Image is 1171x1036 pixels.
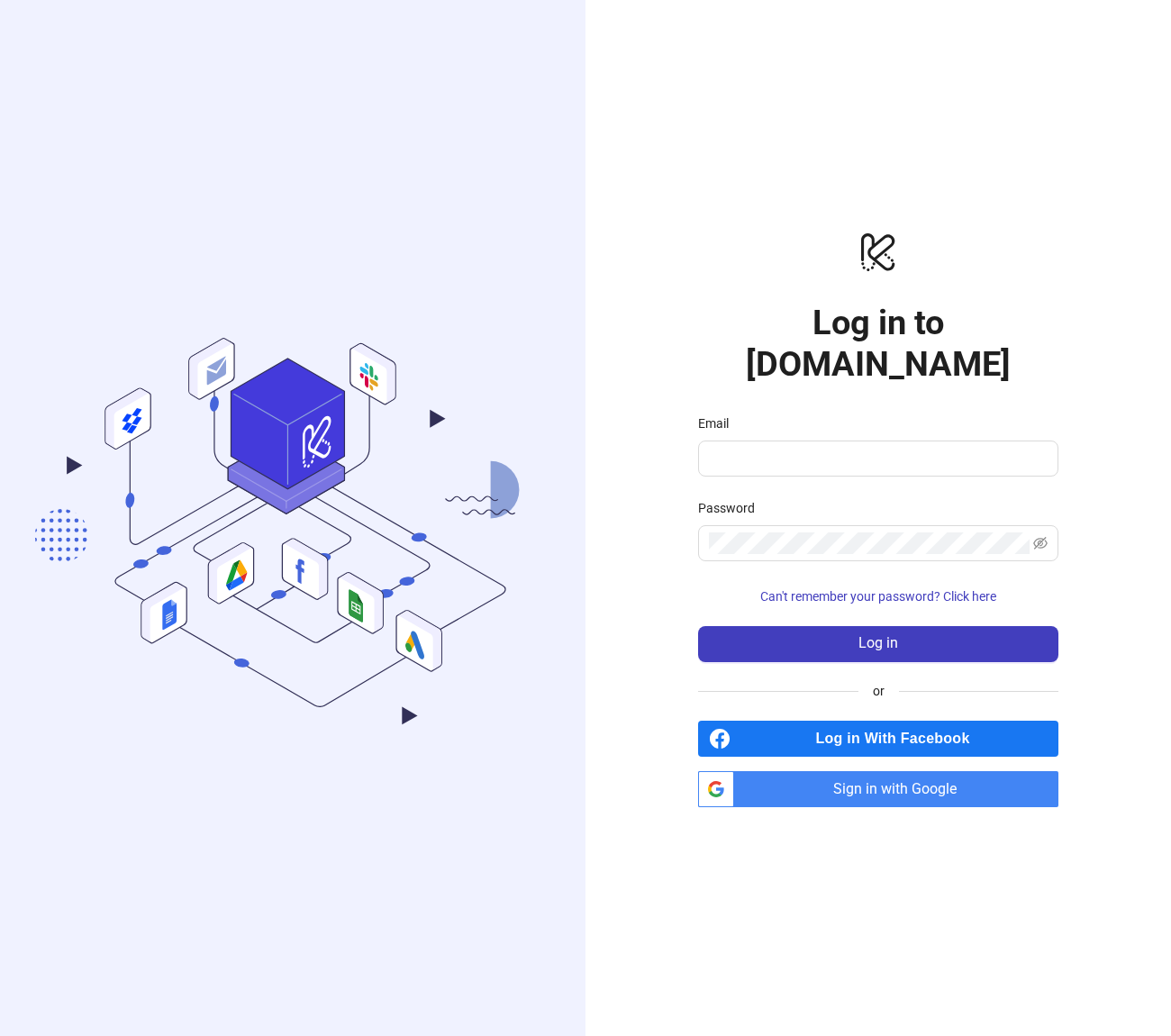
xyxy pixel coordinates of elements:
h1: Log in to [DOMAIN_NAME] [698,302,1058,385]
input: Password [709,532,1030,554]
a: Sign in with Google [698,771,1058,807]
label: Email [698,413,740,433]
span: eye-invisible [1033,536,1048,550]
span: Log in [858,635,898,651]
button: Log in [698,626,1058,662]
span: Can't remember your password? Click here [760,589,996,604]
a: Can't remember your password? Click here [698,589,1058,604]
span: Log in With Facebook [738,721,1058,757]
span: Sign in with Google [741,771,1058,807]
input: Email [709,448,1044,469]
label: Password [698,498,767,518]
span: or [858,681,899,701]
a: Log in With Facebook [698,721,1058,757]
button: Can't remember your password? Click here [698,583,1058,612]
